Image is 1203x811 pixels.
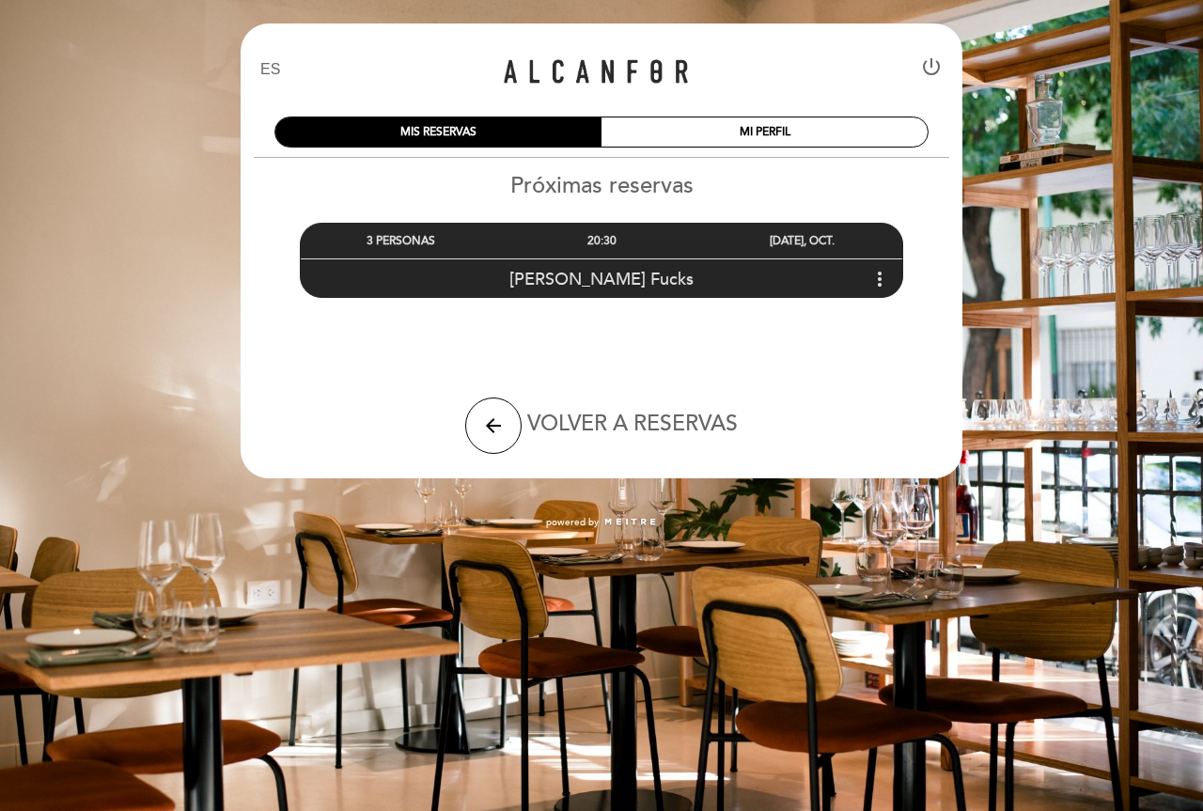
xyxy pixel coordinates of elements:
[484,44,719,96] a: Alcanfor
[509,269,694,289] span: [PERSON_NAME] Fucks
[702,224,902,258] div: [DATE], OCT.
[465,398,522,454] button: arrow_back
[240,172,963,199] h2: Próximas reservas
[301,224,501,258] div: 3 PERSONAS
[920,55,943,78] i: power_settings_new
[603,518,657,527] img: MEITRE
[482,414,505,437] i: arrow_back
[920,55,943,85] button: power_settings_new
[546,516,599,529] span: powered by
[601,117,928,147] div: MI PERFIL
[546,516,657,529] a: powered by
[501,224,701,258] div: 20:30
[868,268,891,290] i: more_vert
[275,117,601,147] div: MIS RESERVAS
[527,411,738,437] span: VOLVER A RESERVAS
